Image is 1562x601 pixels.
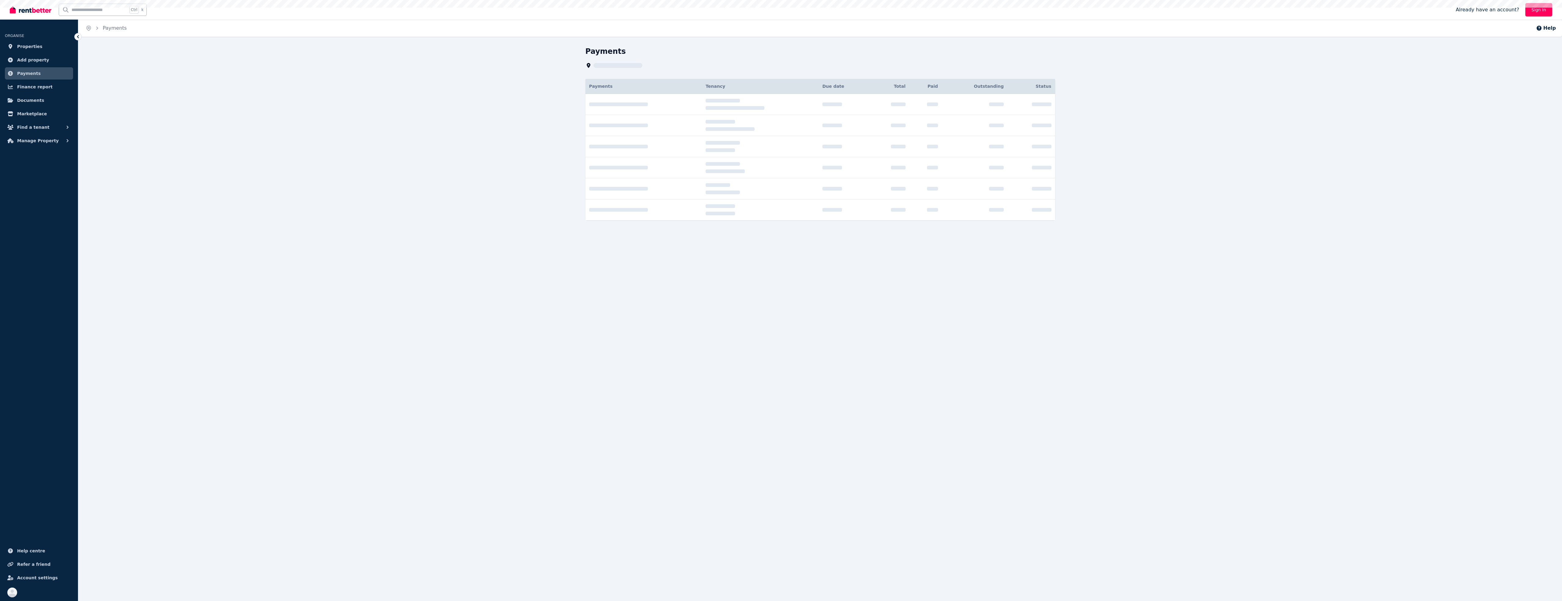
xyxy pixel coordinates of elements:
[5,81,73,93] a: Finance report
[17,137,59,144] span: Manage Property
[585,46,626,56] h1: Payments
[589,84,613,89] span: Payments
[5,545,73,557] a: Help centre
[78,20,134,37] nav: Breadcrumb
[17,561,50,568] span: Refer a friend
[17,56,49,64] span: Add property
[17,97,44,104] span: Documents
[1536,24,1556,32] button: Help
[1456,6,1519,13] span: Already have an account?
[5,94,73,106] a: Documents
[17,70,41,77] span: Payments
[17,124,50,131] span: Find a tenant
[5,572,73,584] a: Account settings
[870,79,909,94] th: Total
[141,7,143,12] span: k
[1525,3,1552,17] a: Sign In
[702,79,819,94] th: Tenancy
[5,34,24,38] span: ORGANISE
[17,110,47,117] span: Marketplace
[5,558,73,570] a: Refer a friend
[909,79,942,94] th: Paid
[10,5,51,14] img: RentBetter
[129,6,139,14] span: Ctrl
[5,54,73,66] a: Add property
[103,25,127,31] a: Payments
[5,40,73,53] a: Properties
[17,43,42,50] span: Properties
[942,79,1007,94] th: Outstanding
[17,574,58,581] span: Account settings
[17,83,53,91] span: Finance report
[1007,79,1055,94] th: Status
[17,547,45,555] span: Help centre
[5,67,73,80] a: Payments
[5,135,73,147] button: Manage Property
[5,108,73,120] a: Marketplace
[5,121,73,133] button: Find a tenant
[819,79,870,94] th: Due date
